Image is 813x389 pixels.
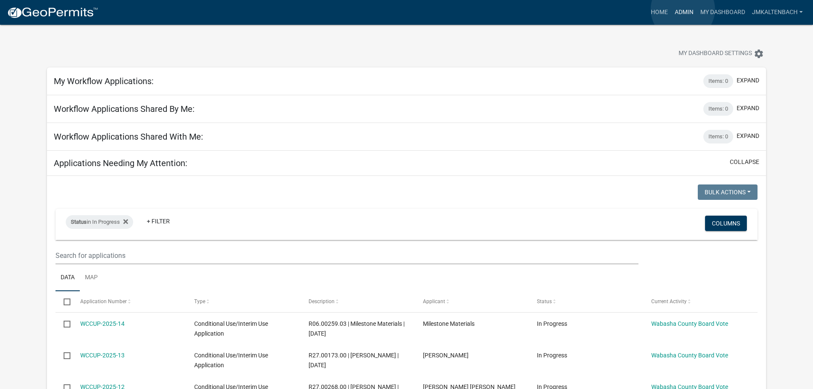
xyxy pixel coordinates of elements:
[309,298,335,304] span: Description
[194,352,268,369] span: Conditional Use/Interim Use Application
[737,76,759,85] button: expand
[80,264,103,292] a: Map
[703,102,733,116] div: Items: 0
[737,132,759,140] button: expand
[423,298,445,304] span: Applicant
[703,130,733,143] div: Items: 0
[737,104,759,113] button: expand
[679,49,752,59] span: My Dashboard Settings
[80,298,127,304] span: Application Number
[643,291,758,312] datatable-header-cell: Current Activity
[423,352,469,359] span: Brandon
[651,298,687,304] span: Current Activity
[71,219,87,225] span: Status
[54,158,187,168] h5: Applications Needing My Attention:
[309,352,399,369] span: R27.00173.00 | Brandon Van Asten | 08/12/2025
[697,4,749,20] a: My Dashboard
[194,298,205,304] span: Type
[647,4,671,20] a: Home
[54,76,154,86] h5: My Workflow Applications:
[66,215,133,229] div: in In Progress
[651,352,728,359] a: Wabasha County Board Vote
[54,104,195,114] h5: Workflow Applications Shared By Me:
[55,291,72,312] datatable-header-cell: Select
[140,214,177,229] a: + Filter
[537,352,567,359] span: In Progress
[537,320,567,327] span: In Progress
[414,291,529,312] datatable-header-cell: Applicant
[703,74,733,88] div: Items: 0
[80,320,125,327] a: WCCUP-2025-14
[698,184,758,200] button: Bulk Actions
[300,291,415,312] datatable-header-cell: Description
[537,298,552,304] span: Status
[423,320,475,327] span: Milestone Materials
[672,45,771,62] button: My Dashboard Settingssettings
[194,320,268,337] span: Conditional Use/Interim Use Application
[705,216,747,231] button: Columns
[309,320,405,337] span: R06.00259.03 | Milestone Materials | 08/20/2025
[54,132,203,142] h5: Workflow Applications Shared With Me:
[55,264,80,292] a: Data
[529,291,643,312] datatable-header-cell: Status
[80,352,125,359] a: WCCUP-2025-13
[749,4,806,20] a: jmkaltenbach
[754,49,764,59] i: settings
[730,158,759,167] button: collapse
[651,320,728,327] a: Wabasha County Board Vote
[72,291,186,312] datatable-header-cell: Application Number
[186,291,300,312] datatable-header-cell: Type
[671,4,697,20] a: Admin
[55,247,638,264] input: Search for applications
